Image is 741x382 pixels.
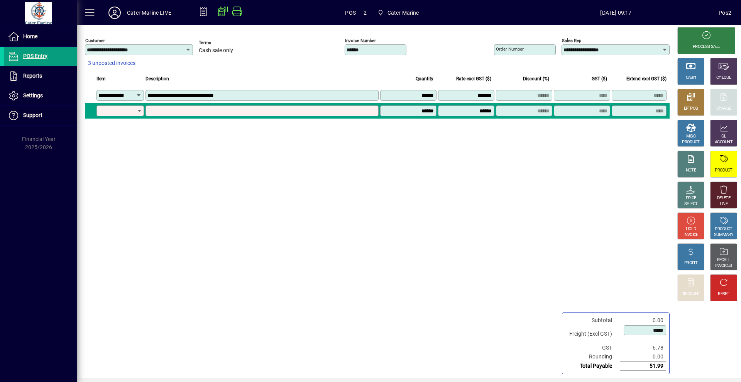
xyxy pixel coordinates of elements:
[85,38,105,43] mat-label: Customer
[719,7,731,19] div: Pos2
[620,352,666,362] td: 0.00
[715,168,732,173] div: PRODUCT
[4,86,77,105] a: Settings
[720,201,727,207] div: LINE
[684,106,698,112] div: EFTPOS
[416,75,433,83] span: Quantity
[345,7,356,19] span: POS
[85,56,139,70] button: 3 unposted invoices
[565,362,620,371] td: Total Payable
[374,6,422,20] span: Cater Marine
[199,48,233,54] span: Cash sale only
[684,260,697,266] div: PROFIT
[4,27,77,46] a: Home
[686,75,696,81] div: CASH
[717,257,731,263] div: RECALL
[682,291,700,297] div: DISCOUNT
[716,75,731,81] div: CHEQUE
[96,75,106,83] span: Item
[721,134,726,139] div: GL
[592,75,607,83] span: GST ($)
[683,232,698,238] div: INVOICE
[199,40,245,45] span: Terms
[565,343,620,352] td: GST
[715,139,733,145] div: ACCOUNT
[513,7,719,19] span: [DATE] 09:17
[4,106,77,125] a: Support
[456,75,491,83] span: Rate excl GST ($)
[686,226,696,232] div: HOLD
[23,53,47,59] span: POS Entry
[693,44,720,50] div: PROCESS SALE
[562,38,581,43] mat-label: Sales rep
[127,7,171,19] div: Cater Marine LIVE
[145,75,169,83] span: Description
[565,316,620,325] td: Subtotal
[496,46,524,52] mat-label: Order number
[686,134,695,139] div: MISC
[345,38,376,43] mat-label: Invoice number
[715,226,732,232] div: PRODUCT
[523,75,549,83] span: Discount (%)
[714,232,733,238] div: SUMMARY
[387,7,419,19] span: Cater Marine
[23,33,37,39] span: Home
[626,75,667,83] span: Extend excl GST ($)
[88,59,135,67] span: 3 unposted invoices
[684,201,698,207] div: SELECT
[620,316,666,325] td: 0.00
[686,168,696,173] div: NOTE
[565,352,620,362] td: Rounding
[718,291,729,297] div: RESET
[717,195,730,201] div: DELETE
[23,73,42,79] span: Reports
[620,343,666,352] td: 6.78
[23,112,42,118] span: Support
[716,106,731,112] div: CHARGE
[23,92,43,98] span: Settings
[565,325,620,343] td: Freight (Excl GST)
[686,195,696,201] div: PRICE
[620,362,666,371] td: 51.99
[4,66,77,86] a: Reports
[364,7,367,19] span: 2
[682,139,699,145] div: PRODUCT
[715,263,732,269] div: INVOICES
[102,6,127,20] button: Profile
